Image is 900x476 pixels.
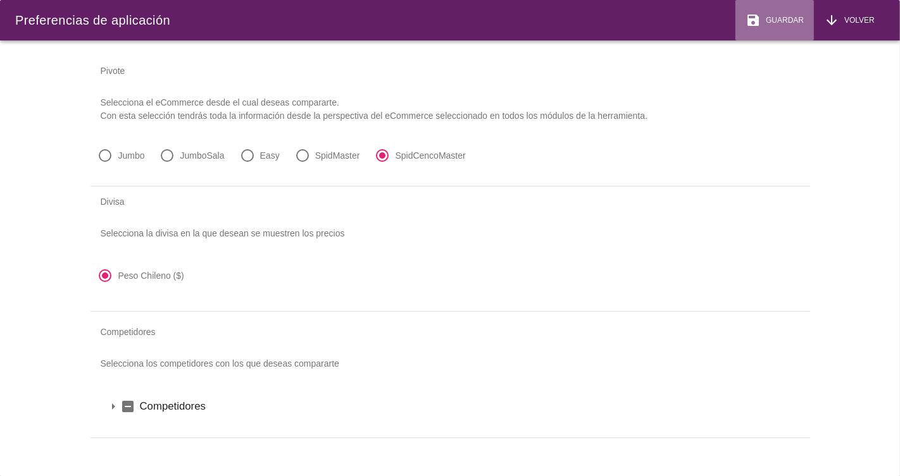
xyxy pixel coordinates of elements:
div: Competidores [91,317,810,347]
div: Preferencias de aplicación [15,11,170,30]
i: indeterminate_check_box [121,399,136,414]
div: Pivote [91,56,810,86]
span: Volver [839,15,875,26]
i: save [746,13,761,28]
p: Selecciona la divisa en la que desean se muestren los precios [91,217,810,250]
i: arrow_downward [824,13,839,28]
label: SpidCencoMaster [396,149,466,162]
p: Selecciona los competidores con los que deseas compararte [91,347,810,381]
p: Selecciona el eCommerce desde el cual deseas compararte. Con esta selección tendrás toda la infor... [91,86,810,133]
label: Jumbo [118,149,145,162]
label: Easy [260,149,280,162]
div: Divisa [91,186,810,217]
label: Peso Chileno ($) [118,269,184,282]
span: Guardar [761,15,804,26]
i: arrow_drop_down [106,399,121,414]
label: JumboSala [180,149,225,162]
label: Competidores [140,398,795,414]
label: SpidMaster [315,149,360,162]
